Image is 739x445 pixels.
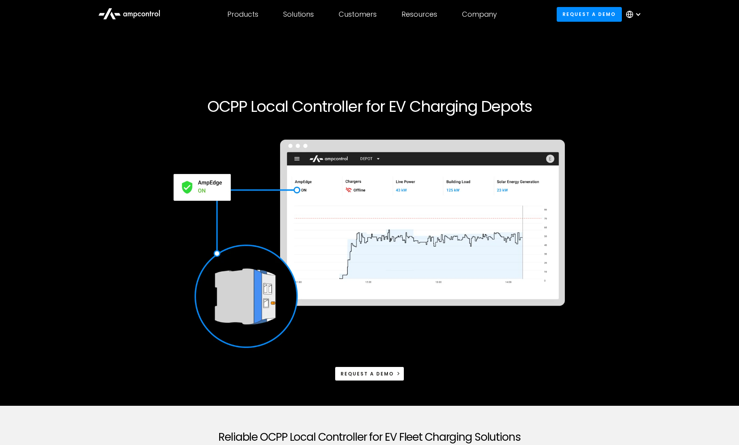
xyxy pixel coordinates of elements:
div: Resources [402,10,437,19]
h1: OCPP Local Controller for EV Charging Depots [134,97,606,116]
div: Solutions [283,10,314,19]
div: Products [227,10,258,19]
a: Request a demo [557,7,622,21]
div: Customers [339,10,377,19]
img: AmpEdge an OCPP local controller for on-site ev charging depots [169,134,570,354]
h2: Reliable OCPP Local Controller for EV Fleet Charging Solutions [165,431,575,444]
div: Company [462,10,497,19]
div: Request a demo [341,370,394,377]
a: Request a demo [335,367,405,381]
